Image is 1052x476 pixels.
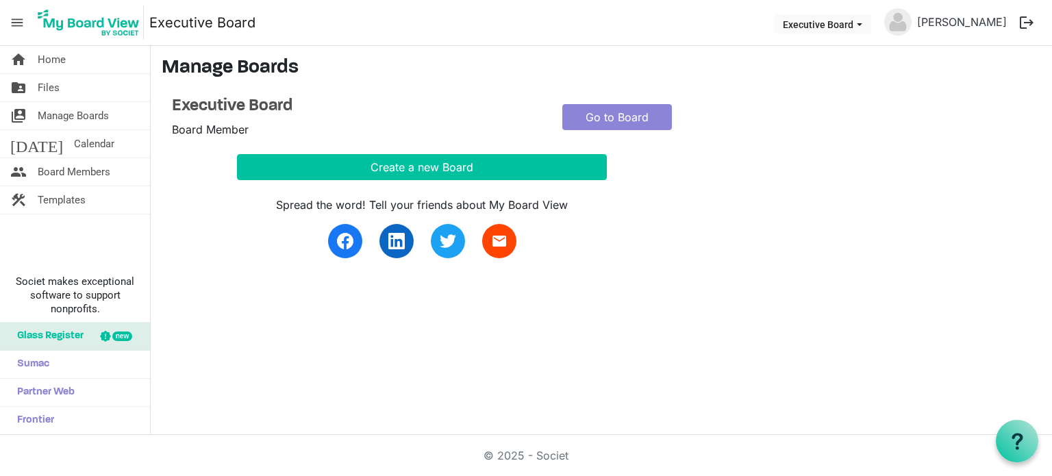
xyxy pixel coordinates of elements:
[10,323,84,350] span: Glass Register
[237,154,607,180] button: Create a new Board
[172,97,542,116] a: Executive Board
[337,233,353,249] img: facebook.svg
[10,130,63,158] span: [DATE]
[10,74,27,101] span: folder_shared
[388,233,405,249] img: linkedin.svg
[4,10,30,36] span: menu
[1012,8,1041,37] button: logout
[10,102,27,129] span: switch_account
[237,197,607,213] div: Spread the word! Tell your friends about My Board View
[38,186,86,214] span: Templates
[562,104,672,130] a: Go to Board
[774,14,871,34] button: Executive Board dropdownbutton
[10,46,27,73] span: home
[10,158,27,186] span: people
[38,74,60,101] span: Files
[10,379,75,406] span: Partner Web
[38,46,66,73] span: Home
[10,186,27,214] span: construction
[440,233,456,249] img: twitter.svg
[162,57,1041,80] h3: Manage Boards
[74,130,114,158] span: Calendar
[38,158,110,186] span: Board Members
[172,123,249,136] span: Board Member
[912,8,1012,36] a: [PERSON_NAME]
[491,233,508,249] span: email
[34,5,149,40] a: My Board View Logo
[484,449,568,462] a: © 2025 - Societ
[10,407,54,434] span: Frontier
[6,275,144,316] span: Societ makes exceptional software to support nonprofits.
[10,351,49,378] span: Sumac
[112,331,132,341] div: new
[884,8,912,36] img: no-profile-picture.svg
[38,102,109,129] span: Manage Boards
[482,224,516,258] a: email
[149,9,255,36] a: Executive Board
[34,5,144,40] img: My Board View Logo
